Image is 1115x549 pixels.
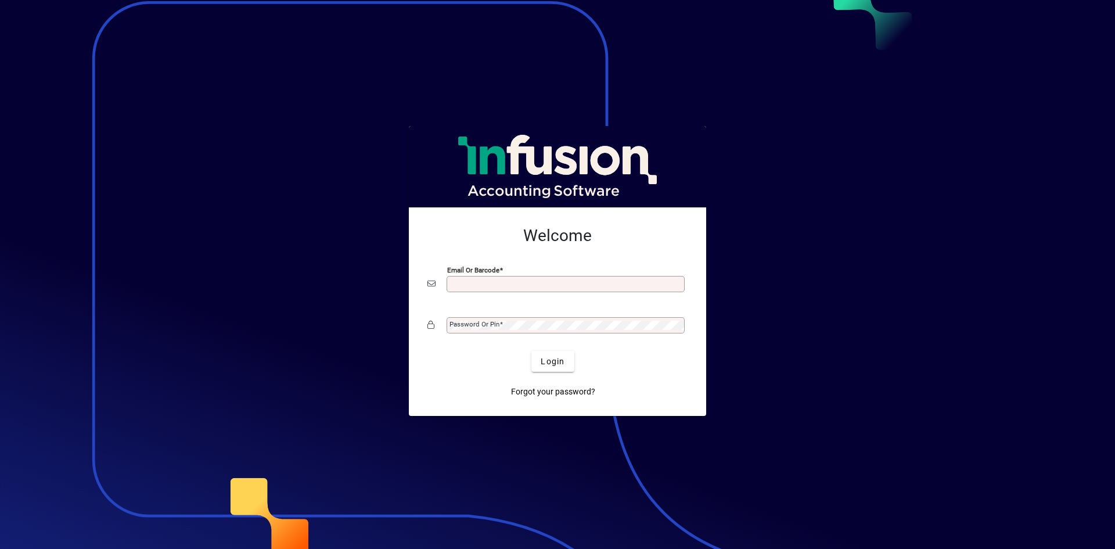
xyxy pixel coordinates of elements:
[427,226,688,246] h2: Welcome
[541,356,564,368] span: Login
[511,386,595,398] span: Forgot your password?
[447,266,499,274] mat-label: Email or Barcode
[449,320,499,328] mat-label: Password or Pin
[531,351,574,372] button: Login
[506,381,600,402] a: Forgot your password?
